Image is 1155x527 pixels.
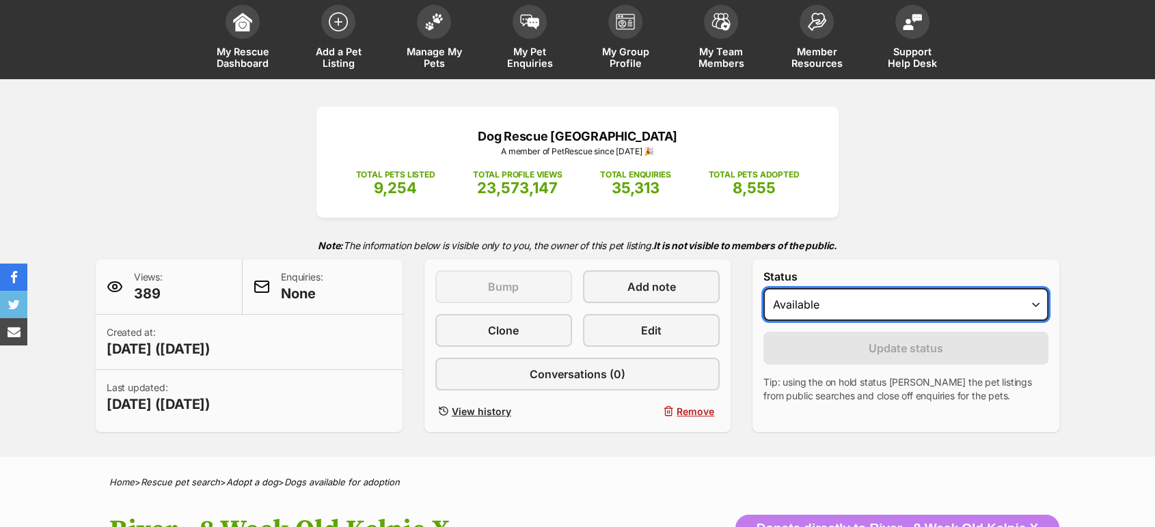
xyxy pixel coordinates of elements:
[520,14,539,29] img: pet-enquiries-icon-7e3ad2cf08bfb03b45e93fb7055b45f3efa6380592205ae92323e6603595dc1f.svg
[96,231,1059,259] p: The information below is visible only to you, the owner of this pet listing.
[107,339,210,358] span: [DATE] ([DATE])
[708,169,799,181] p: TOTAL PETS ADOPTED
[583,401,720,421] button: Remove
[337,127,818,145] p: Dog Rescue [GEOGRAPHIC_DATA]
[435,314,572,347] a: Clone
[653,240,837,251] strong: It is not visible to members of the public.
[107,326,210,358] p: Created at:
[337,145,818,158] p: A member of PetRescue since [DATE] 🎉
[75,477,1080,487] div: > > >
[226,476,278,487] a: Adopt a dog
[711,13,731,31] img: team-members-icon-5396bd8760b3fe7c0b43da4ab00e1e3bb1a5d9ba89233759b79545d2d3fc5d0d.svg
[233,12,252,31] img: dashboard-icon-eb2f2d2d3e046f16d808141f083e7271f6b2e854fb5c12c21221c1fb7104beca.svg
[452,404,511,418] span: View history
[308,46,369,69] span: Add a Pet Listing
[903,14,922,30] img: help-desk-icon-fdf02630f3aa405de69fd3d07c3f3aa587a6932b1a1747fa1d2bba05be0121f9.svg
[763,332,1048,365] button: Update status
[424,13,444,31] img: manage-my-pets-icon-02211641906a0b7f246fdf0571729dbe1e7629f14944591b6c1af311fb30b64b.svg
[690,46,752,69] span: My Team Members
[583,314,720,347] a: Edit
[281,284,323,303] span: None
[435,270,572,303] button: Bump
[141,476,220,487] a: Rescue pet search
[473,169,562,181] p: TOTAL PROFILE VIEWS
[318,240,343,251] strong: Note:
[763,375,1048,403] p: Tip: using the on hold status [PERSON_NAME] the pet listings from public searches and close off e...
[134,284,163,303] span: 389
[329,12,348,31] img: add-pet-listing-icon-0afa8454b4691262ce3f59096e99ab1cd57d4a30225e0717b998d2c9b9846f56.svg
[356,169,435,181] p: TOTAL PETS LISTED
[732,179,775,197] span: 8,555
[807,12,826,31] img: member-resources-icon-8e73f808a243e03378d46382f2149f9095a855e16c252ad45f914b54edf8863c.svg
[477,179,558,197] span: 23,573,147
[595,46,656,69] span: My Group Profile
[882,46,943,69] span: Support Help Desk
[488,279,519,295] span: Bump
[107,381,210,414] p: Last updated:
[530,366,625,382] span: Conversations (0)
[627,279,676,295] span: Add note
[435,358,720,390] a: Conversations (0)
[677,404,714,418] span: Remove
[109,476,135,487] a: Home
[763,270,1048,283] label: Status
[435,401,572,421] a: View history
[212,46,273,69] span: My Rescue Dashboard
[786,46,847,69] span: Member Resources
[499,46,560,69] span: My Pet Enquiries
[869,340,943,356] span: Update status
[600,169,670,181] p: TOTAL ENQUIRIES
[583,270,720,303] a: Add note
[488,322,519,339] span: Clone
[134,270,163,303] p: Views:
[612,179,660,197] span: 35,313
[641,322,662,339] span: Edit
[403,46,465,69] span: Manage My Pets
[107,395,210,414] span: [DATE] ([DATE])
[284,476,400,487] a: Dogs available for adoption
[374,179,417,197] span: 9,254
[616,14,635,30] img: group-profile-icon-3fa3cf56718a62981997c0bc7e787c4b2cf8bcc04b72c1350f741eb67cf2f40e.svg
[281,270,323,303] p: Enquiries:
